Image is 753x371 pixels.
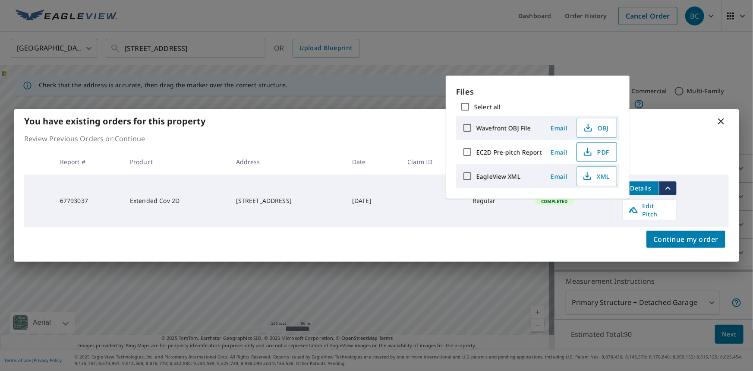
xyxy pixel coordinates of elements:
th: Claim ID [400,149,466,174]
td: Extended Cov 2D [123,174,229,227]
td: 67793037 [53,174,123,227]
td: [DATE] [345,174,400,227]
button: detailsBtn-67793037 [623,181,659,195]
button: Email [545,121,573,135]
span: Email [549,124,570,132]
span: Continue my order [653,233,718,245]
td: Regular [466,174,529,227]
button: PDF [577,142,617,162]
span: XML [582,171,610,181]
button: Email [545,146,573,159]
p: Review Previous Orders or Continue [24,133,729,144]
button: OBJ [577,118,617,138]
th: Address [229,149,345,174]
label: Wavefront OBJ File [476,124,531,132]
span: Email [549,172,570,181]
b: You have existing orders for this property [24,115,205,127]
span: Completed [536,198,573,204]
div: [STREET_ADDRESS] [236,197,338,205]
th: Product [123,149,229,174]
a: Edit Pitch [623,200,677,220]
label: EagleView XML [476,172,520,181]
button: XML [577,166,617,186]
label: EC2D Pre-pitch Report [476,148,542,156]
span: PDF [582,147,610,157]
p: Files [456,86,619,98]
span: OBJ [582,123,610,133]
button: Continue my order [646,231,725,248]
th: Report # [53,149,123,174]
span: Edit Pitch [628,202,671,218]
label: Select all [474,103,501,111]
span: Details [628,184,654,192]
span: Email [549,148,570,156]
th: Date [345,149,400,174]
button: filesDropdownBtn-67793037 [659,181,677,195]
button: Email [545,170,573,183]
